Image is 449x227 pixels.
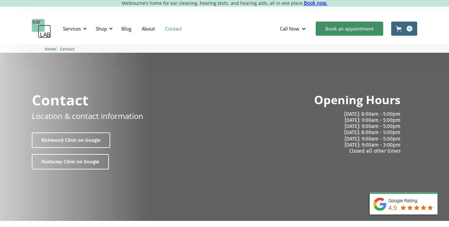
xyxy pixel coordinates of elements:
a: Blog [116,19,136,38]
a: Open cart [391,22,417,36]
span: Contact [60,47,75,51]
h1: Contact [32,93,89,107]
a: Book an appointment [316,22,383,36]
span: Home [45,47,56,51]
a: Home [45,46,56,52]
div: Call Now [280,25,299,32]
div: Services [59,19,89,38]
p: Location & contact information [32,110,143,122]
a: Footscray Clinic on Google [32,154,109,169]
li: 〉 [45,46,60,52]
a: Richmond Clinic on Google [32,132,110,148]
p: [DATE]: 8:00am - 5:00pm [DATE]: 9:00am - 5:00pm [DATE]: 9:00am - 5:00pm [DATE]: 8:00am - 5:00pm [... [230,111,401,154]
div: Call Now [275,19,313,38]
a: home [32,19,51,38]
div: 0 [407,26,412,32]
div: Shop [92,19,115,38]
div: Services [63,25,81,32]
a: Contact [160,19,187,38]
a: About [136,19,160,38]
a: Contact [60,46,75,52]
h2: Opening Hours [314,93,401,108]
div: Shop [96,25,107,32]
